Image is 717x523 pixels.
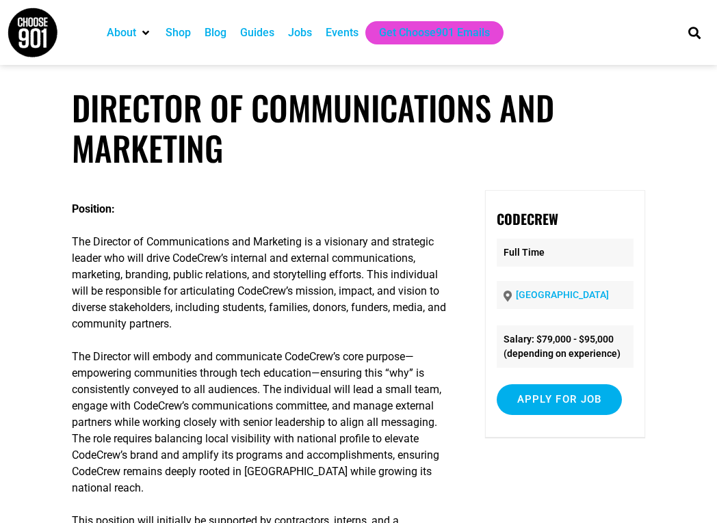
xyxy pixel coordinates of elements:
h1: Director of Communications and Marketing [72,88,645,168]
a: Blog [205,25,226,41]
a: Events [326,25,358,41]
p: Full Time [497,239,634,267]
input: Apply for job [497,384,623,415]
div: About [100,21,159,44]
strong: Position: [72,202,115,215]
a: [GEOGRAPHIC_DATA] [516,289,609,300]
a: Get Choose901 Emails [379,25,490,41]
nav: Main nav [100,21,669,44]
p: The Director will embody and communicate CodeCrew’s core purpose—empowering communities through t... [72,349,456,496]
p: The Director of Communications and Marketing is a visionary and strategic leader who will drive C... [72,234,456,332]
a: About [107,25,136,41]
a: Jobs [288,25,312,41]
a: Shop [166,25,191,41]
strong: CodeCrew [497,209,558,229]
div: Search [683,21,706,44]
li: Salary: $79,000 - $95,000 (depending on experience) [497,325,634,368]
a: Guides [240,25,274,41]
